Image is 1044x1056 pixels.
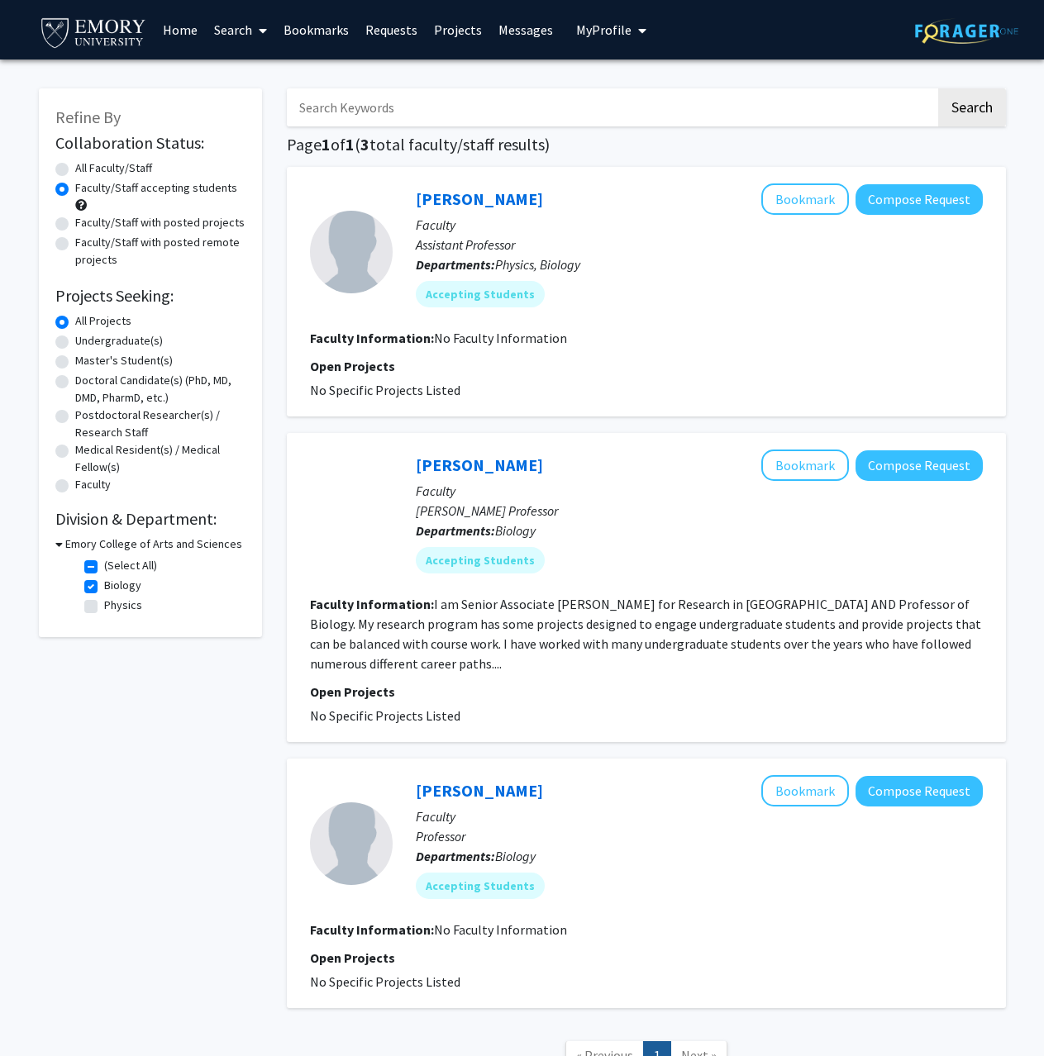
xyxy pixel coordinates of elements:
[75,352,173,369] label: Master's Student(s)
[434,330,567,346] span: No Faculty Information
[416,522,495,539] b: Departments:
[75,179,237,197] label: Faculty/Staff accepting students
[104,577,141,594] label: Biology
[75,332,163,350] label: Undergraduate(s)
[416,826,983,846] p: Professor
[416,188,543,209] a: [PERSON_NAME]
[155,1,206,59] a: Home
[856,184,983,215] button: Compose Request to Nic Vega
[75,234,246,269] label: Faculty/Staff with posted remote projects
[416,454,543,475] a: [PERSON_NAME]
[55,133,246,153] h2: Collaboration Status:
[75,441,246,476] label: Medical Resident(s) / Medical Fellow(s)
[490,1,561,59] a: Messages
[416,281,545,307] mat-chip: Accepting Students
[495,522,536,539] span: Biology
[416,215,983,235] p: Faculty
[346,134,355,155] span: 1
[206,1,275,59] a: Search
[856,450,983,481] button: Compose Request to Anita Corbett
[75,312,131,330] label: All Projects
[275,1,357,59] a: Bookmarks
[310,596,434,612] b: Faculty Information:
[416,501,983,521] p: [PERSON_NAME] Professor
[856,776,983,806] button: Compose Request to Nicole Gerardo
[495,256,580,273] span: Physics, Biology
[416,806,983,826] p: Faculty
[104,557,157,574] label: (Select All)
[75,214,245,231] label: Faculty/Staff with posted projects
[310,921,434,938] b: Faculty Information:
[915,18,1018,44] img: ForagerOne Logo
[287,88,936,126] input: Search Keywords
[416,481,983,501] p: Faculty
[310,682,983,702] p: Open Projects
[75,407,246,441] label: Postdoctoral Researcher(s) / Research Staff
[416,547,545,573] mat-chip: Accepting Students
[416,873,545,899] mat-chip: Accepting Students
[310,596,981,672] fg-read-more: I am Senior Associate [PERSON_NAME] for Research in [GEOGRAPHIC_DATA] AND Professor of Biology. M...
[416,848,495,864] b: Departments:
[55,509,246,529] h2: Division & Department:
[104,597,142,614] label: Physics
[39,13,149,50] img: Emory University Logo
[416,256,495,273] b: Departments:
[761,183,849,215] button: Add Nic Vega to Bookmarks
[761,450,849,481] button: Add Anita Corbett to Bookmarks
[576,21,632,38] span: My Profile
[416,235,983,254] p: Assistant Professor
[75,372,246,407] label: Doctoral Candidate(s) (PhD, MD, DMD, PharmD, etc.)
[55,286,246,306] h2: Projects Seeking:
[357,1,426,59] a: Requests
[75,476,111,493] label: Faculty
[495,848,536,864] span: Biology
[75,159,152,177] label: All Faculty/Staff
[322,134,331,155] span: 1
[310,356,983,376] p: Open Projects
[310,973,460,990] span: No Specific Projects Listed
[416,780,543,801] a: [PERSON_NAME]
[360,134,369,155] span: 3
[761,775,849,806] button: Add Nicole Gerardo to Bookmarks
[55,107,121,127] span: Refine By
[12,982,70,1044] iframe: Chat
[310,330,434,346] b: Faculty Information:
[310,707,460,724] span: No Specific Projects Listed
[310,382,460,398] span: No Specific Projects Listed
[434,921,567,938] span: No Faculty Information
[938,88,1006,126] button: Search
[65,535,242,553] h3: Emory College of Arts and Sciences
[426,1,490,59] a: Projects
[310,948,983,968] p: Open Projects
[287,135,1006,155] h1: Page of ( total faculty/staff results)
